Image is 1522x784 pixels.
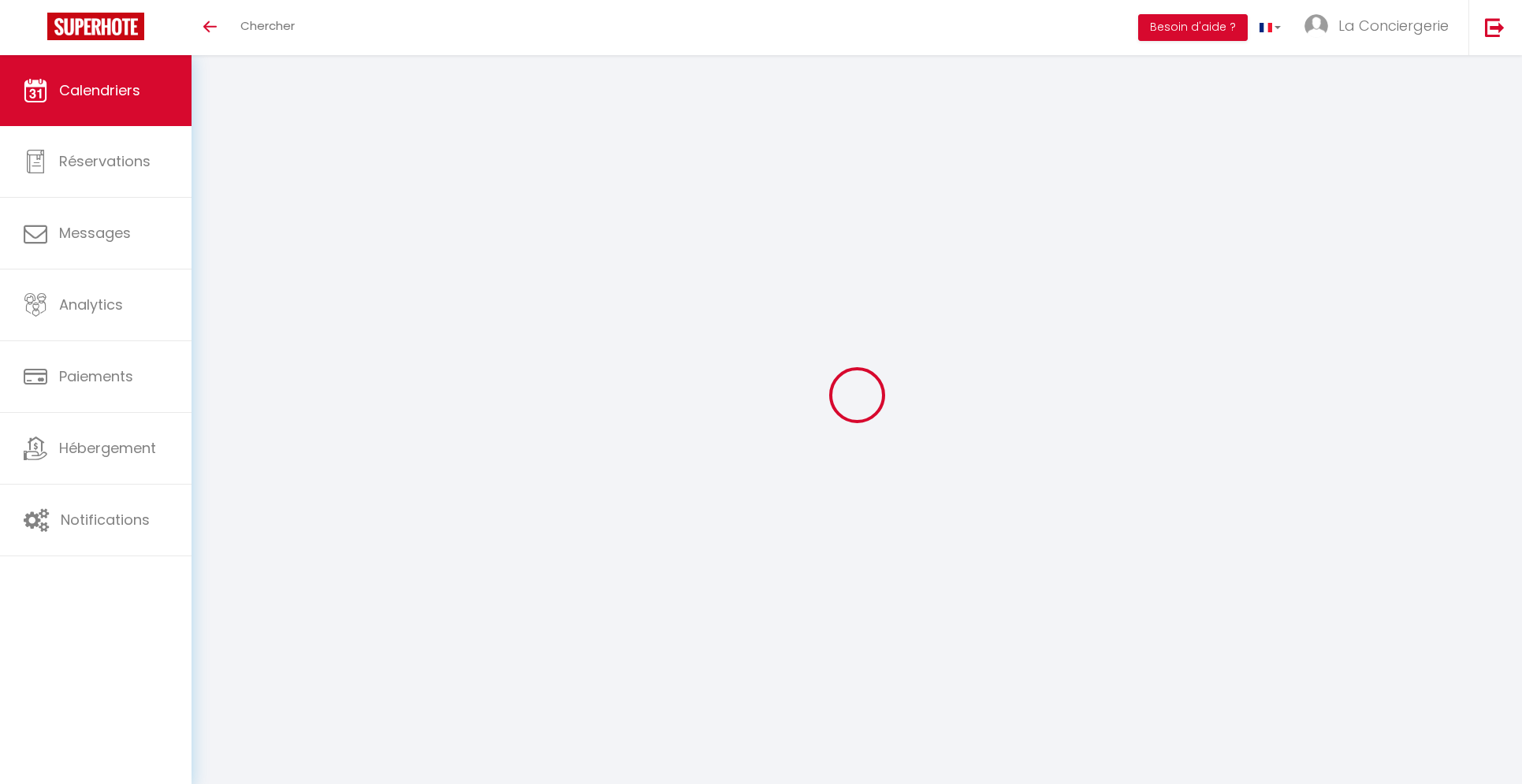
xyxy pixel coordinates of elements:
[59,295,123,314] span: Analytics
[1304,14,1328,38] img: ...
[240,17,295,34] span: Chercher
[59,151,151,171] span: Réservations
[59,80,140,100] span: Calendriers
[47,13,144,40] img: Super Booking
[59,366,133,386] span: Paiements
[61,510,150,529] span: Notifications
[1138,14,1248,41] button: Besoin d'aide ?
[59,438,156,458] span: Hébergement
[1338,16,1449,35] span: La Conciergerie
[59,223,131,243] span: Messages
[1485,17,1505,37] img: logout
